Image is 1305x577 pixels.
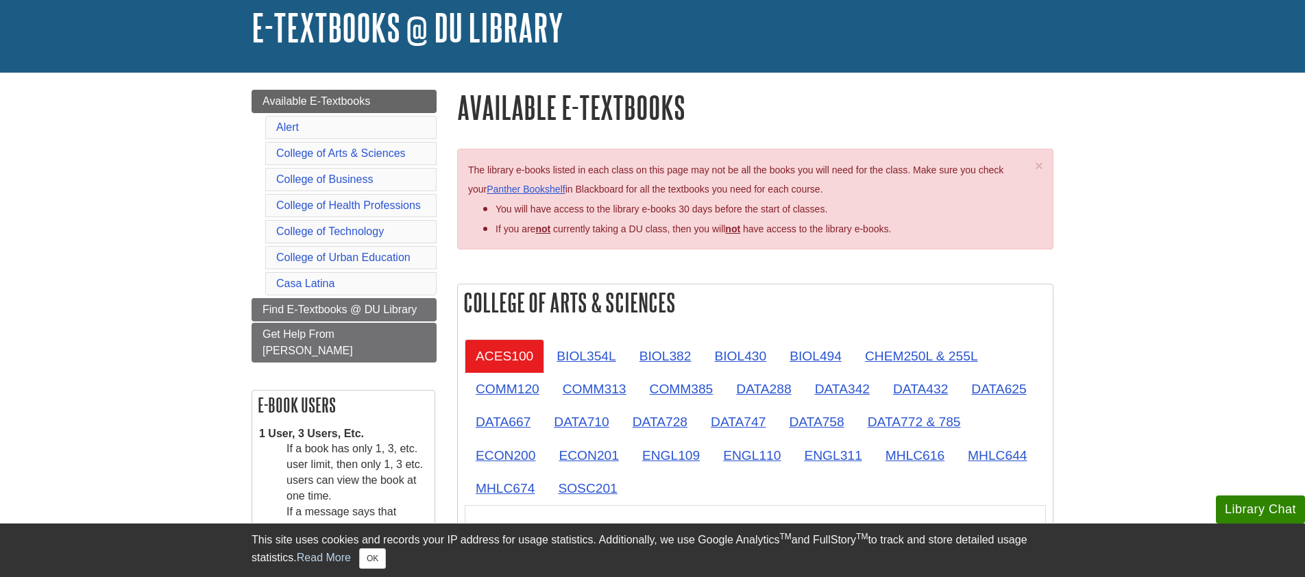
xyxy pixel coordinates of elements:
[639,372,724,406] a: COMM385
[276,225,384,237] a: College of Technology
[252,90,437,113] a: Available E-Textbooks
[276,278,334,289] a: Casa Latina
[703,339,777,373] a: BIOL430
[547,471,628,505] a: SOSC201
[496,223,891,234] span: If you are currently taking a DU class, then you will have access to the library e-books.
[465,405,541,439] a: DATA667
[297,552,351,563] a: Read More
[465,339,544,373] a: ACES100
[957,439,1038,472] a: MHLC644
[465,471,546,505] a: MHLC674
[631,439,711,472] a: ENGL109
[496,204,827,214] span: You will have access to the library e-books 30 days before the start of classes.
[882,372,959,406] a: DATA432
[465,372,550,406] a: COMM120
[259,426,428,442] dt: 1 User, 3 Users, Etc.
[793,439,873,472] a: ENGL311
[252,323,437,363] a: Get Help From [PERSON_NAME]
[535,223,550,234] strong: not
[548,439,629,472] a: ECON201
[875,439,955,472] a: MHLC616
[263,304,417,315] span: Find E-Textbooks @ DU Library
[779,532,791,541] sup: TM
[458,284,1053,321] h2: College of Arts & Sciences
[804,372,881,406] a: DATA342
[276,199,421,211] a: College of Health Professions
[252,391,435,419] h2: E-book Users
[778,405,855,439] a: DATA758
[854,339,989,373] a: CHEM250L & 255L
[725,223,740,234] u: not
[276,251,411,263] a: College of Urban Education
[700,405,777,439] a: DATA747
[263,95,370,107] span: Available E-Textbooks
[1035,158,1043,173] span: ×
[276,121,299,133] a: Alert
[857,405,972,439] a: DATA772 & 785
[779,339,853,373] a: BIOL494
[856,532,868,541] sup: TM
[552,372,637,406] a: COMM313
[457,90,1053,125] h1: Available E-Textbooks
[1035,158,1043,173] button: Close
[622,405,698,439] a: DATA728
[487,184,565,195] a: Panther Bookshelf
[1216,495,1305,524] button: Library Chat
[276,147,406,159] a: College of Arts & Sciences
[465,439,546,472] a: ECON200
[629,339,703,373] a: BIOL382
[468,164,1003,195] span: The library e-books listed in each class on this page may not be all the books you will need for ...
[712,439,792,472] a: ENGL110
[252,532,1053,569] div: This site uses cookies and records your IP address for usage statistics. Additionally, we use Goo...
[263,328,353,356] span: Get Help From [PERSON_NAME]
[252,6,563,49] a: E-Textbooks @ DU Library
[546,339,626,373] a: BIOL354L
[276,173,373,185] a: College of Business
[960,372,1037,406] a: DATA625
[252,298,437,321] a: Find E-Textbooks @ DU Library
[543,405,620,439] a: DATA710
[359,548,386,569] button: Close
[725,372,802,406] a: DATA288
